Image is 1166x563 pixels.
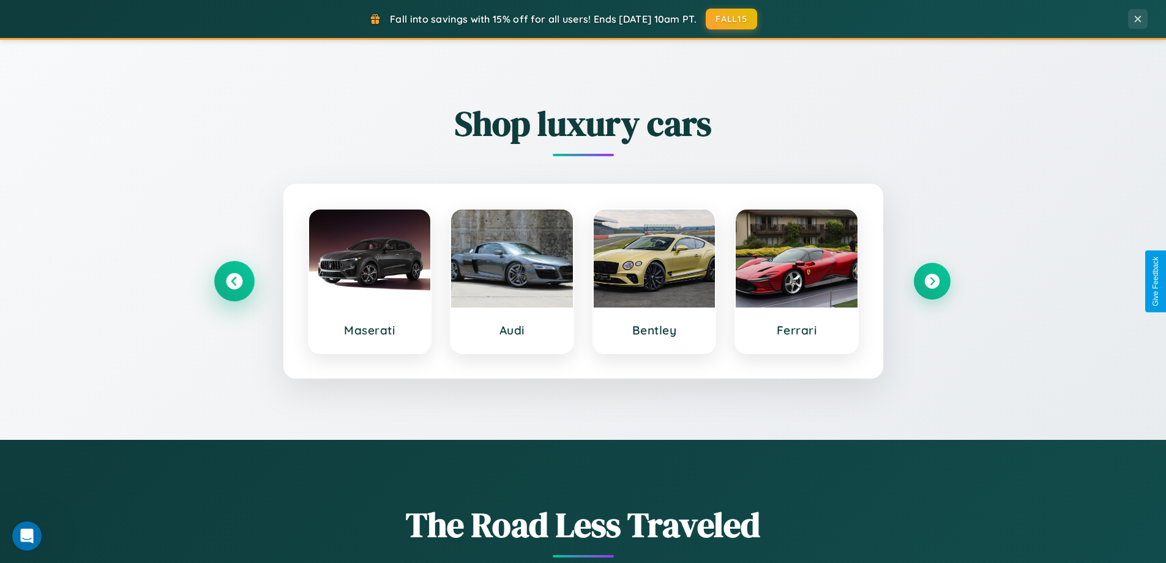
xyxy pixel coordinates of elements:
[748,323,845,338] h3: Ferrari
[463,323,561,338] h3: Audi
[606,323,703,338] h3: Bentley
[1151,257,1160,306] div: Give Feedback
[321,323,419,338] h3: Maserati
[216,100,951,147] h2: Shop luxury cars
[216,501,951,548] h1: The Road Less Traveled
[706,9,757,29] button: FALL15
[12,521,42,551] iframe: Intercom live chat
[390,13,697,25] span: Fall into savings with 15% off for all users! Ends [DATE] 10am PT.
